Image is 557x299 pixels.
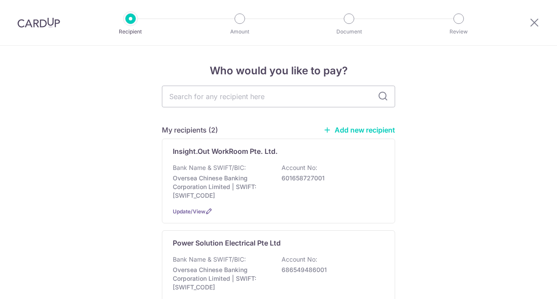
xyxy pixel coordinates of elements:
p: Account No: [282,163,317,172]
iframe: Opens a widget where you can find more information [501,273,548,295]
p: Review [426,27,491,36]
input: Search for any recipient here [162,86,395,107]
p: 686549486001 [282,266,379,274]
a: Update/View [173,208,205,215]
p: Oversea Chinese Banking Corporation Limited | SWIFT: [SWIFT_CODE] [173,174,270,200]
p: Insight.Out WorkRoom Pte. Ltd. [173,146,278,156]
p: Power Solution Electrical Pte Ltd [173,238,281,248]
a: Add new recipient [323,126,395,134]
p: Oversea Chinese Banking Corporation Limited | SWIFT: [SWIFT_CODE] [173,266,270,292]
h5: My recipients (2) [162,125,218,135]
p: 601658727001 [282,174,379,183]
p: Bank Name & SWIFT/BIC: [173,163,246,172]
p: Document [317,27,381,36]
img: CardUp [17,17,60,28]
h4: Who would you like to pay? [162,63,395,79]
p: Amount [208,27,272,36]
p: Bank Name & SWIFT/BIC: [173,255,246,264]
p: Recipient [98,27,163,36]
p: Account No: [282,255,317,264]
